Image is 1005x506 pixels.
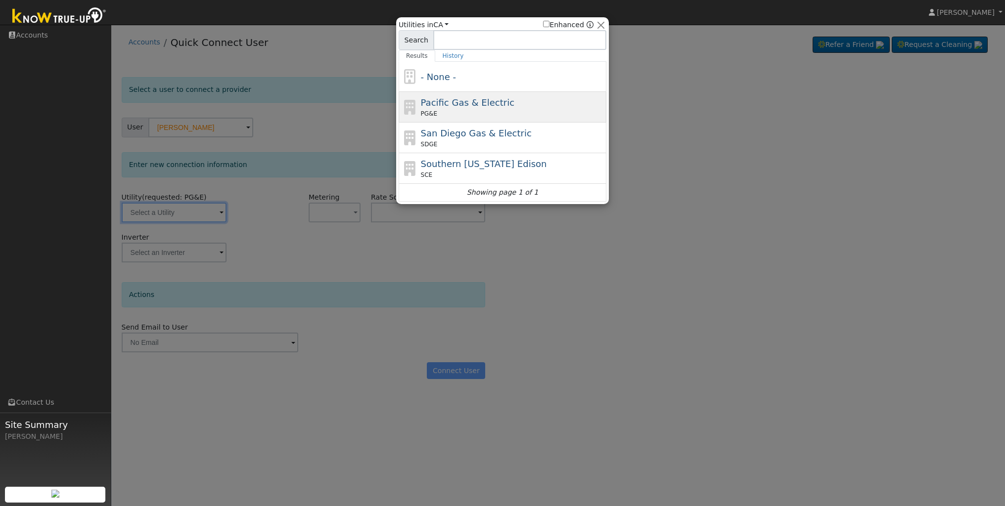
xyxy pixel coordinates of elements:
[399,50,435,62] a: Results
[399,20,449,30] span: Utilities in
[543,20,584,30] label: Enhanced
[7,5,111,28] img: Know True-Up
[5,431,106,442] div: [PERSON_NAME]
[543,21,549,27] input: Enhanced
[399,30,434,50] span: Search
[421,72,456,82] span: - None -
[587,21,594,29] a: Enhanced Providers
[421,128,532,138] span: San Diego Gas & Electric
[433,21,449,29] a: CA
[421,159,547,169] span: Southern [US_STATE] Edison
[421,140,438,149] span: SDGE
[421,109,437,118] span: PG&E
[421,170,433,179] span: SCE
[5,418,106,431] span: Site Summary
[51,490,59,498] img: retrieve
[467,187,538,198] i: Showing page 1 of 1
[421,97,514,108] span: Pacific Gas & Electric
[435,50,471,62] a: History
[543,20,594,30] span: Show enhanced providers
[937,8,995,16] span: [PERSON_NAME]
